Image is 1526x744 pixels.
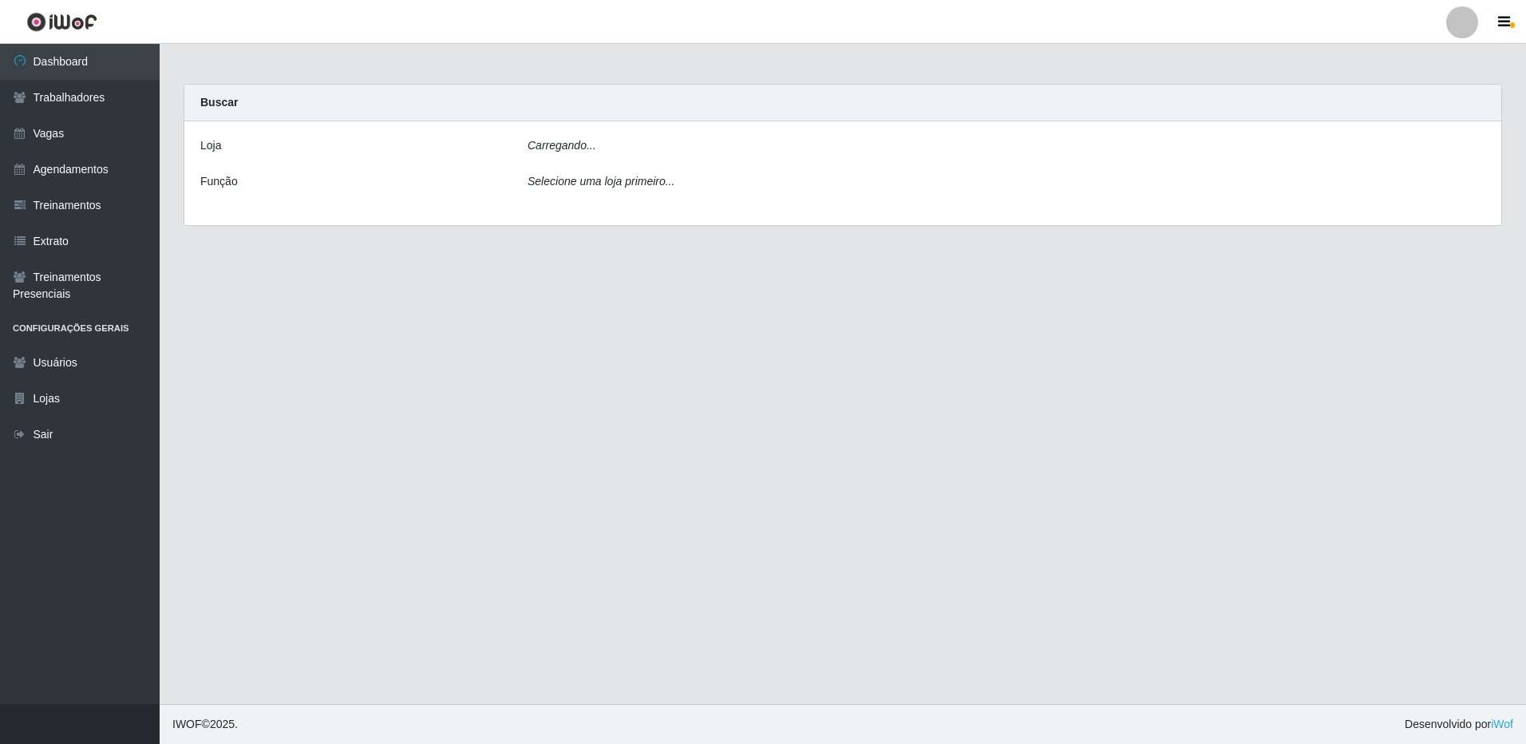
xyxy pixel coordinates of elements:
[172,716,238,733] span: © 2025 .
[200,137,221,154] label: Loja
[528,139,596,152] i: Carregando...
[26,12,97,32] img: CoreUI Logo
[1491,718,1513,730] a: iWof
[528,175,674,188] i: Selecione uma loja primeiro...
[200,96,238,109] strong: Buscar
[200,173,238,190] label: Função
[172,718,202,730] span: IWOF
[1405,716,1513,733] span: Desenvolvido por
